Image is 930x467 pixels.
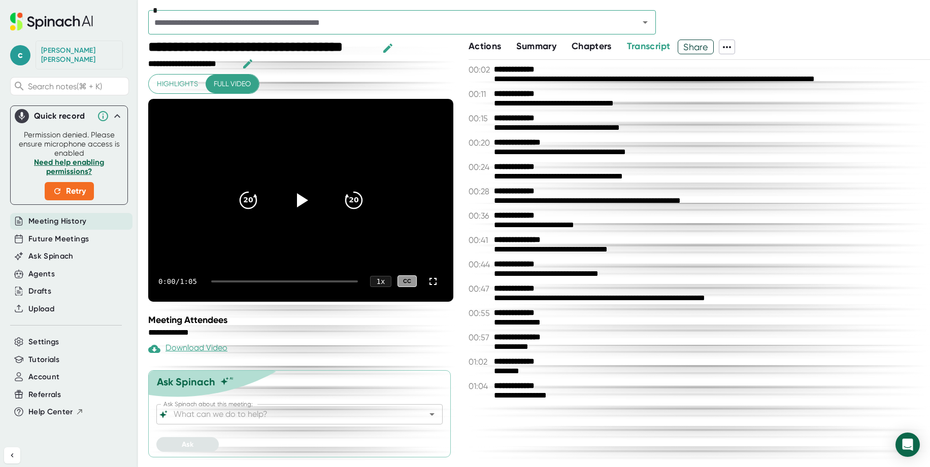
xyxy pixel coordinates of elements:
[469,138,491,148] span: 00:20
[158,277,199,285] div: 0:00 / 1:05
[28,250,74,262] button: Ask Spinach
[28,406,73,418] span: Help Center
[627,41,671,52] span: Transcript
[4,447,20,463] button: Collapse sidebar
[214,78,251,90] span: Full video
[53,185,86,197] span: Retry
[172,407,410,421] input: What can we do to help?
[34,158,104,176] a: Need help enabling permissions?
[149,75,206,93] button: Highlights
[469,235,491,245] span: 00:41
[572,40,612,53] button: Chapters
[469,357,491,367] span: 01:02
[28,303,54,315] button: Upload
[469,162,491,172] span: 00:24
[469,381,491,391] span: 01:04
[10,45,30,65] span: c
[28,215,86,227] button: Meeting History
[17,130,121,200] div: Permission denied. Please ensure microphone access is enabled
[41,46,117,64] div: Carl Pfeiffer
[182,440,193,449] span: Ask
[45,182,94,200] button: Retry
[678,40,714,54] button: Share
[28,371,59,383] button: Account
[469,260,491,269] span: 00:44
[469,333,491,342] span: 00:57
[469,187,491,196] span: 00:28
[572,41,612,52] span: Chapters
[469,41,501,52] span: Actions
[148,343,227,355] div: Download Video
[516,41,556,52] span: Summary
[157,78,198,90] span: Highlights
[469,114,491,123] span: 00:15
[469,65,491,75] span: 00:02
[28,233,89,245] button: Future Meetings
[28,268,55,280] button: Agents
[678,38,713,56] span: Share
[397,275,417,287] div: CC
[28,389,61,401] button: Referrals
[28,336,59,348] button: Settings
[425,407,439,421] button: Open
[516,40,556,53] button: Summary
[28,406,84,418] button: Help Center
[28,285,51,297] button: Drafts
[206,75,259,93] button: Full video
[34,111,92,121] div: Quick record
[469,89,491,99] span: 00:11
[156,437,219,452] button: Ask
[157,376,215,388] div: Ask Spinach
[638,15,652,29] button: Open
[370,276,391,287] div: 1 x
[895,433,920,457] div: Open Intercom Messenger
[469,40,501,53] button: Actions
[469,211,491,221] span: 00:36
[469,284,491,294] span: 00:47
[627,40,671,53] button: Transcript
[28,354,59,366] button: Tutorials
[469,308,491,318] span: 00:55
[148,314,456,326] div: Meeting Attendees
[28,82,126,91] span: Search notes (⌘ + K)
[15,106,123,126] div: Quick record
